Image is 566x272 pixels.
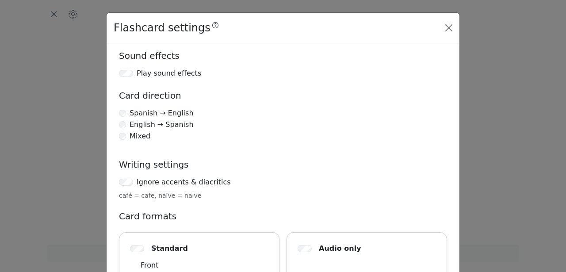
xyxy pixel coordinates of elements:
[119,159,390,170] h5: Writing settings
[130,119,194,130] label: English → Spanish
[151,243,188,254] span: Standard
[442,21,456,35] button: Close
[119,191,390,200] div: café = cafe, naïve = naive
[137,68,201,79] label: Play sound effects
[319,243,361,254] span: Audio only
[119,90,390,101] h5: Card direction
[137,177,231,188] label: Ignore accents & diacritics
[130,131,150,142] label: Mixed
[114,20,218,36] div: Flashcard settings
[119,211,447,222] h5: Card formats
[130,108,194,119] label: Spanish → English
[119,50,390,61] h5: Sound effects
[141,261,268,269] h6: Front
